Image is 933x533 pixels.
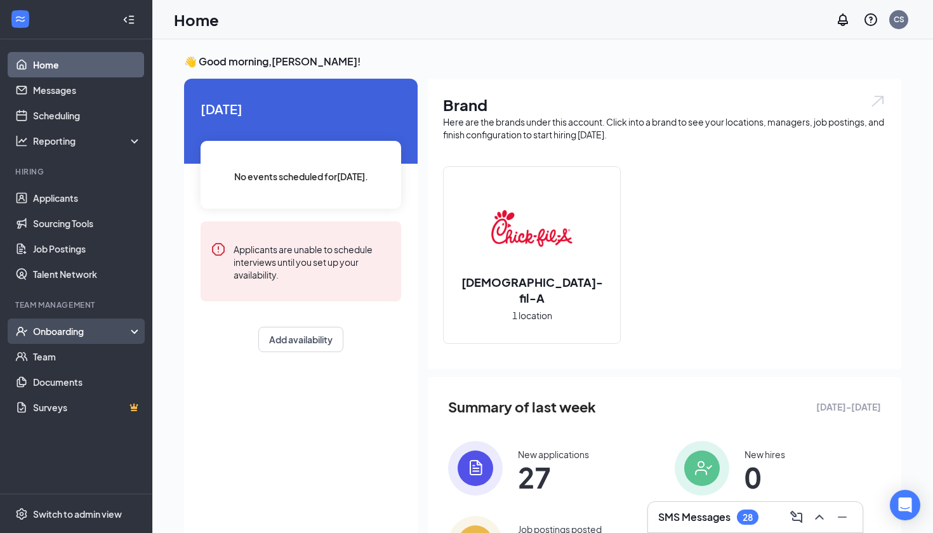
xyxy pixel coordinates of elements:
a: Home [33,52,142,77]
button: Minimize [832,507,852,527]
div: New hires [744,448,785,461]
a: Documents [33,369,142,395]
img: Chick-fil-A [491,188,572,269]
svg: Minimize [835,510,850,525]
button: ChevronUp [809,507,830,527]
a: SurveysCrown [33,395,142,420]
span: [DATE] - [DATE] [816,400,881,414]
h3: 👋 Good morning, [PERSON_NAME] ! [184,55,901,69]
svg: QuestionInfo [863,12,878,27]
button: ComposeMessage [786,507,807,527]
div: 28 [743,512,753,523]
a: Scheduling [33,103,142,128]
div: CS [894,14,904,25]
a: Applicants [33,185,142,211]
button: Add availability [258,327,343,352]
div: Open Intercom Messenger [890,490,920,520]
span: No events scheduled for [DATE] . [234,169,368,183]
span: 27 [518,466,589,489]
svg: ChevronUp [812,510,827,525]
h1: Brand [443,94,886,115]
div: Switch to admin view [33,508,122,520]
img: icon [675,441,729,496]
a: Sourcing Tools [33,211,142,236]
svg: ComposeMessage [789,510,804,525]
img: open.6027fd2a22e1237b5b06.svg [870,94,886,109]
svg: Settings [15,508,28,520]
div: Reporting [33,135,142,147]
div: New applications [518,448,589,461]
div: Hiring [15,166,139,177]
span: Summary of last week [448,396,596,418]
h2: [DEMOGRAPHIC_DATA]-fil-A [444,274,620,306]
div: Team Management [15,299,139,310]
div: Here are the brands under this account. Click into a brand to see your locations, managers, job p... [443,115,886,141]
a: Team [33,344,142,369]
svg: Collapse [122,13,135,26]
a: Talent Network [33,261,142,287]
a: Job Postings [33,236,142,261]
a: Messages [33,77,142,103]
svg: Notifications [835,12,850,27]
h1: Home [174,9,219,30]
span: 1 location [512,308,552,322]
svg: WorkstreamLogo [14,13,27,25]
svg: UserCheck [15,325,28,338]
h3: SMS Messages [658,510,731,524]
span: [DATE] [201,99,401,119]
div: Onboarding [33,325,131,338]
div: Applicants are unable to schedule interviews until you set up your availability. [234,242,391,281]
img: icon [448,441,503,496]
svg: Analysis [15,135,28,147]
span: 0 [744,466,785,489]
svg: Error [211,242,226,257]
